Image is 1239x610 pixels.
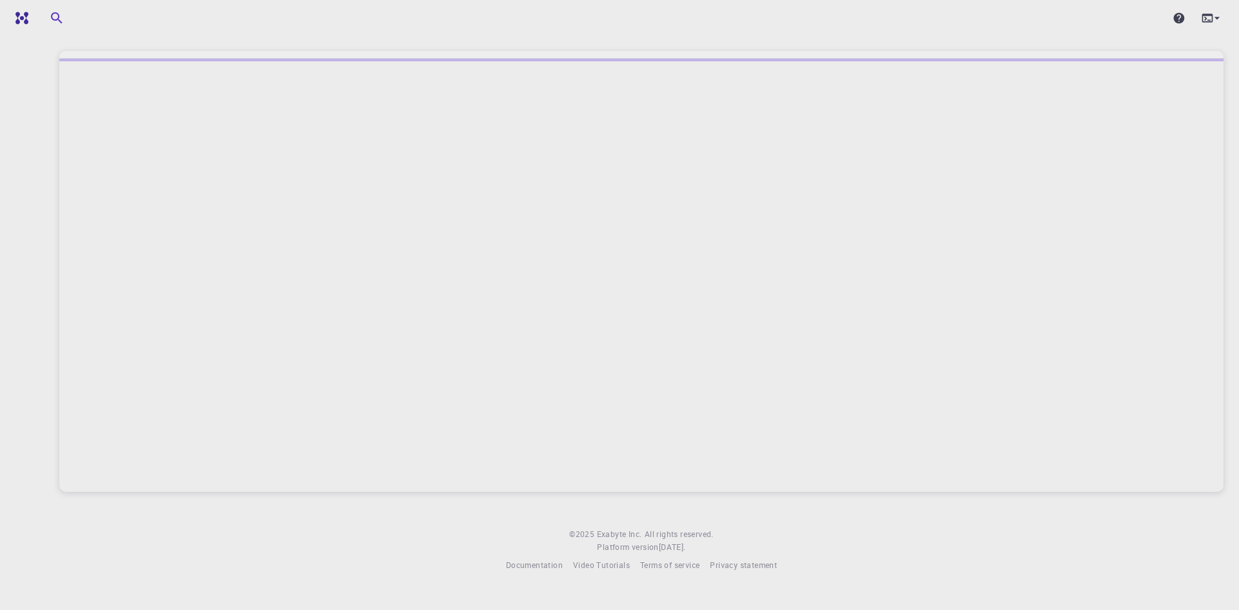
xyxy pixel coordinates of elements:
a: [DATE]. [659,541,686,554]
span: Documentation [506,560,563,570]
a: Terms of service [640,559,700,572]
a: Exabyte Inc. [597,528,642,541]
span: Video Tutorials [573,560,630,570]
a: Documentation [506,559,563,572]
span: Terms of service [640,560,700,570]
span: Platform version [597,541,658,554]
span: [DATE] . [659,542,686,552]
a: Privacy statement [710,559,777,572]
span: Privacy statement [710,560,777,570]
img: logo [10,12,28,25]
span: All rights reserved. [645,528,714,541]
a: Video Tutorials [573,559,630,572]
span: © 2025 [569,528,596,541]
span: Exabyte Inc. [597,529,642,539]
